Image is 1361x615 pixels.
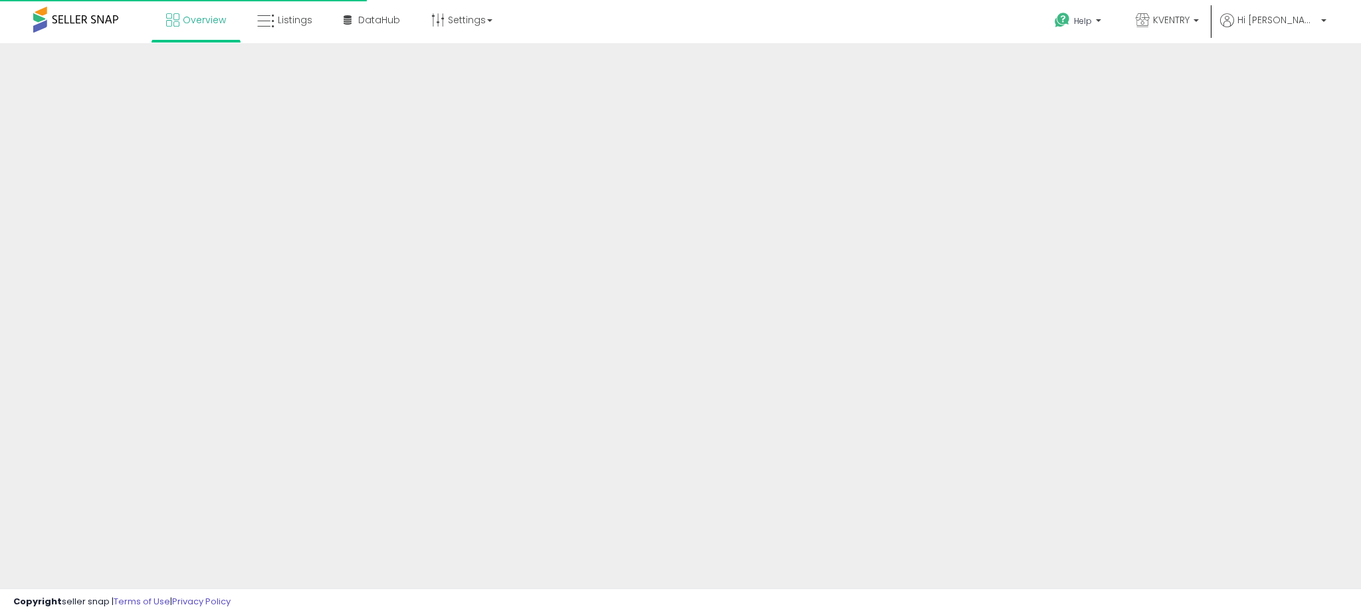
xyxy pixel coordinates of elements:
[183,13,226,27] span: Overview
[278,13,312,27] span: Listings
[1220,13,1326,43] a: Hi [PERSON_NAME]
[1153,13,1190,27] span: KVENTRY
[1054,12,1071,29] i: Get Help
[1044,2,1114,43] a: Help
[358,13,400,27] span: DataHub
[1237,13,1317,27] span: Hi [PERSON_NAME]
[1074,15,1092,27] span: Help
